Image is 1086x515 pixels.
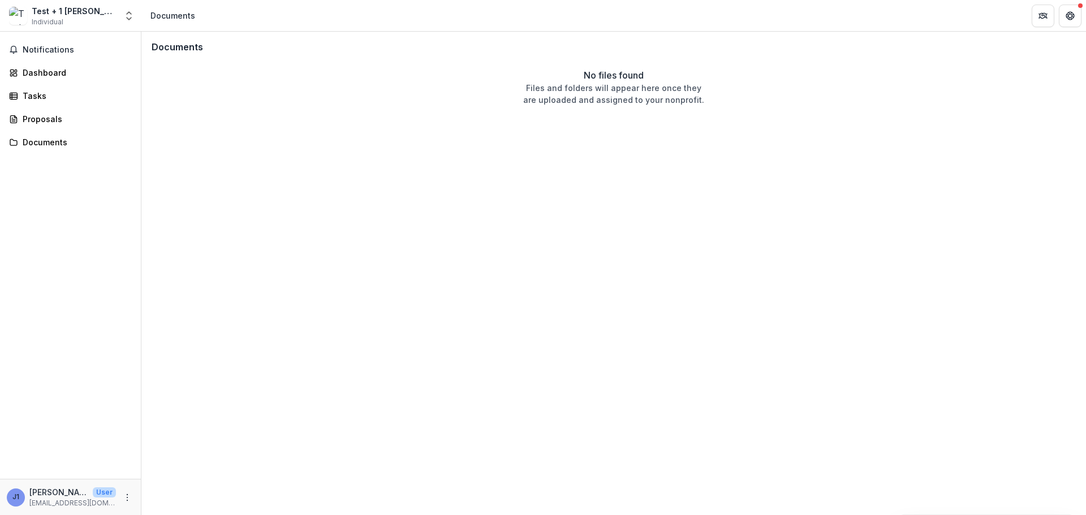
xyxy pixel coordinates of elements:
[23,113,127,125] div: Proposals
[32,5,117,17] div: Test + 1 [PERSON_NAME]
[584,68,644,82] p: No files found
[1032,5,1054,27] button: Partners
[5,133,136,152] a: Documents
[23,90,127,102] div: Tasks
[146,7,200,24] nav: breadcrumb
[29,486,88,498] p: [PERSON_NAME] + 1
[5,63,136,82] a: Dashboard
[152,42,203,53] h3: Documents
[1059,5,1081,27] button: Get Help
[9,7,27,25] img: Test + 1 John Howe
[29,498,116,508] p: [EMAIL_ADDRESS][DOMAIN_NAME]
[23,67,127,79] div: Dashboard
[5,41,136,59] button: Notifications
[23,136,127,148] div: Documents
[5,86,136,105] a: Tasks
[120,491,134,504] button: More
[93,487,116,497] p: User
[12,494,19,501] div: John Howe + 1
[23,45,132,55] span: Notifications
[121,5,137,27] button: Open entity switcher
[523,82,704,106] p: Files and folders will appear here once they are uploaded and assigned to your nonprofit.
[32,17,63,27] span: Individual
[150,10,195,21] div: Documents
[5,110,136,128] a: Proposals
